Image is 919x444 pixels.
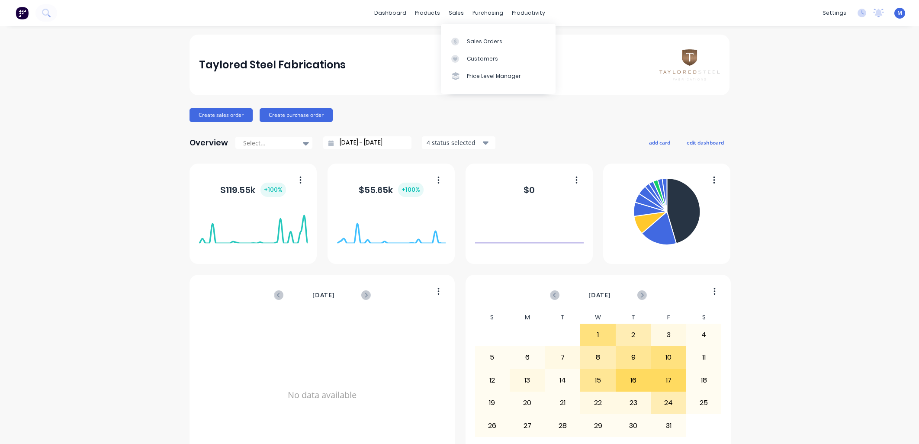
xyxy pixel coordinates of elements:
div: purchasing [468,6,508,19]
div: W [580,311,616,324]
div: Taylored Steel Fabrications [199,56,346,74]
button: Create purchase order [260,108,333,122]
div: 14 [546,370,580,391]
span: [DATE] [588,290,611,300]
button: 4 status selected [422,136,495,149]
div: 27 [510,415,545,436]
div: 30 [616,415,651,436]
div: 25 [687,392,721,414]
div: + 100 % [398,183,424,197]
div: 6 [510,347,545,368]
a: Customers [441,50,556,68]
div: T [616,311,651,324]
div: M [510,311,545,324]
a: Price Level Manager [441,68,556,85]
div: 3 [651,324,686,346]
div: 28 [546,415,580,436]
div: F [651,311,686,324]
div: settings [818,6,851,19]
div: 17 [651,370,686,391]
img: Factory [16,6,29,19]
div: 12 [475,370,510,391]
div: 8 [581,347,615,368]
div: 22 [581,392,615,414]
div: Overview [190,134,228,151]
div: 11 [687,347,721,368]
div: 10 [651,347,686,368]
div: Customers [467,55,498,63]
div: 13 [510,370,545,391]
div: 29 [581,415,615,436]
div: $ 55.65k [359,183,424,197]
div: $ 0 [524,183,535,196]
div: products [411,6,444,19]
div: 1 [581,324,615,346]
div: Price Level Manager [467,72,521,80]
div: 2 [616,324,651,346]
button: add card [643,137,676,148]
div: 16 [616,370,651,391]
div: 19 [475,392,510,414]
div: $ 119.55k [220,183,286,197]
div: S [475,311,510,324]
div: S [686,311,722,324]
div: 21 [546,392,580,414]
div: 23 [616,392,651,414]
div: 4 [687,324,721,346]
div: 24 [651,392,686,414]
div: 20 [510,392,545,414]
div: 9 [616,347,651,368]
div: 4 status selected [427,138,481,147]
a: Sales Orders [441,32,556,50]
button: Create sales order [190,108,253,122]
img: Taylored Steel Fabrications [659,49,720,80]
div: productivity [508,6,549,19]
div: 7 [546,347,580,368]
div: sales [444,6,468,19]
div: + 100 % [260,183,286,197]
div: 18 [687,370,721,391]
div: 26 [475,415,510,436]
div: T [545,311,581,324]
div: Sales Orders [467,38,502,45]
span: [DATE] [312,290,335,300]
div: 31 [651,415,686,436]
a: dashboard [370,6,411,19]
button: edit dashboard [681,137,729,148]
div: 15 [581,370,615,391]
div: 5 [475,347,510,368]
span: M [897,9,902,17]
